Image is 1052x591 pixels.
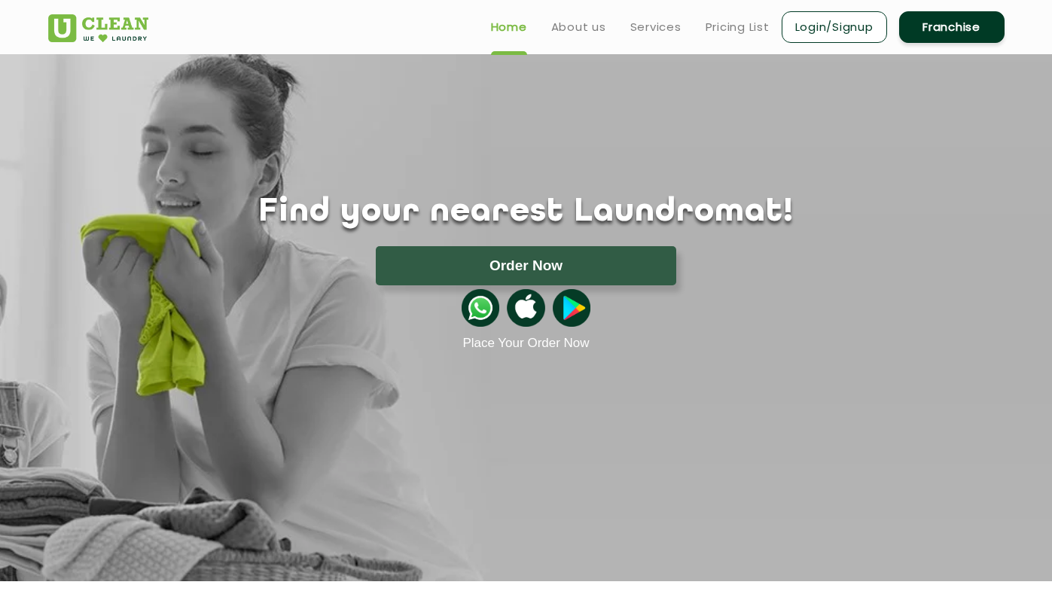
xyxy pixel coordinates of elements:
img: playstoreicon.png [553,289,590,327]
button: Order Now [376,246,676,285]
img: apple-icon.png [507,289,544,327]
a: Place Your Order Now [462,336,589,351]
a: About us [551,18,606,36]
a: Services [630,18,682,36]
img: UClean Laundry and Dry Cleaning [48,14,148,42]
img: whatsappicon.png [462,289,499,327]
a: Franchise [899,11,1005,43]
a: Login/Signup [782,11,887,43]
a: Pricing List [706,18,770,36]
h1: Find your nearest Laundromat! [37,193,1016,231]
a: Home [491,18,527,36]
